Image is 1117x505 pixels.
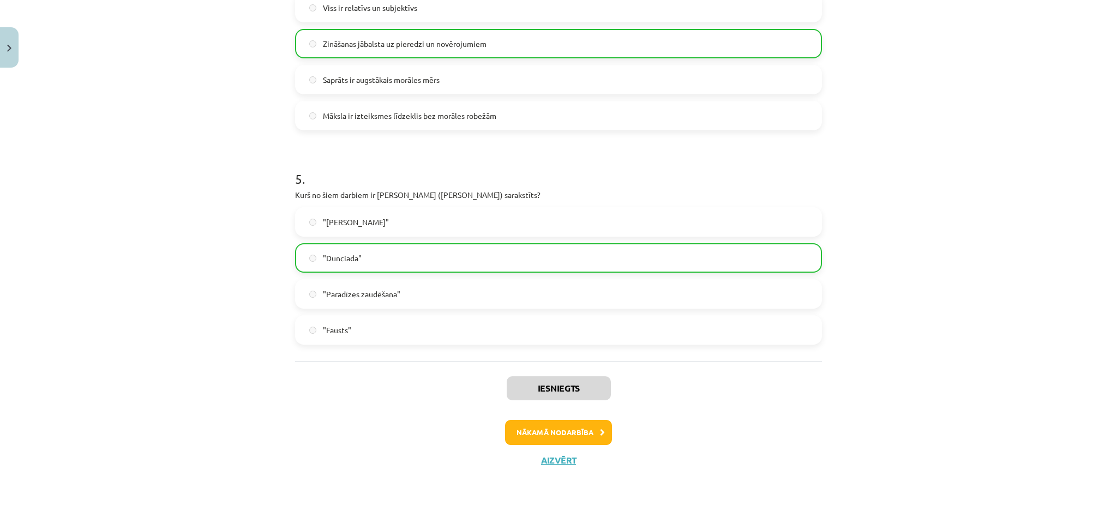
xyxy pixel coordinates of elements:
[309,76,316,83] input: Saprāts ir augstākais morāles mērs
[309,291,316,298] input: "Paradīzes zaudēšana"
[309,327,316,334] input: "Fausts"
[309,255,316,262] input: "Dunciada"
[309,219,316,226] input: "[PERSON_NAME]"
[295,189,822,201] p: Kurš no šiem darbiem ir [PERSON_NAME] ([PERSON_NAME]) sarakstīts?
[309,40,316,47] input: Zināšanas jābalsta uz pieredzi un novērojumiem
[7,45,11,52] img: icon-close-lesson-0947bae3869378f0d4975bcd49f059093ad1ed9edebbc8119c70593378902aed.svg
[507,376,611,400] button: Iesniegts
[295,152,822,186] h1: 5 .
[323,253,362,264] span: "Dunciada"
[309,112,316,119] input: Māksla ir izteiksmes līdzeklis bez morāles robežām
[323,74,440,86] span: Saprāts ir augstākais morāles mērs
[323,217,389,228] span: "[PERSON_NAME]"
[323,38,487,50] span: Zināšanas jābalsta uz pieredzi un novērojumiem
[505,420,612,445] button: Nākamā nodarbība
[323,324,351,336] span: "Fausts"
[323,110,496,122] span: Māksla ir izteiksmes līdzeklis bez morāles robežām
[538,455,579,466] button: Aizvērt
[309,4,316,11] input: Viss ir relatīvs un subjektīvs
[323,2,417,14] span: Viss ir relatīvs un subjektīvs
[323,288,400,300] span: "Paradīzes zaudēšana"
